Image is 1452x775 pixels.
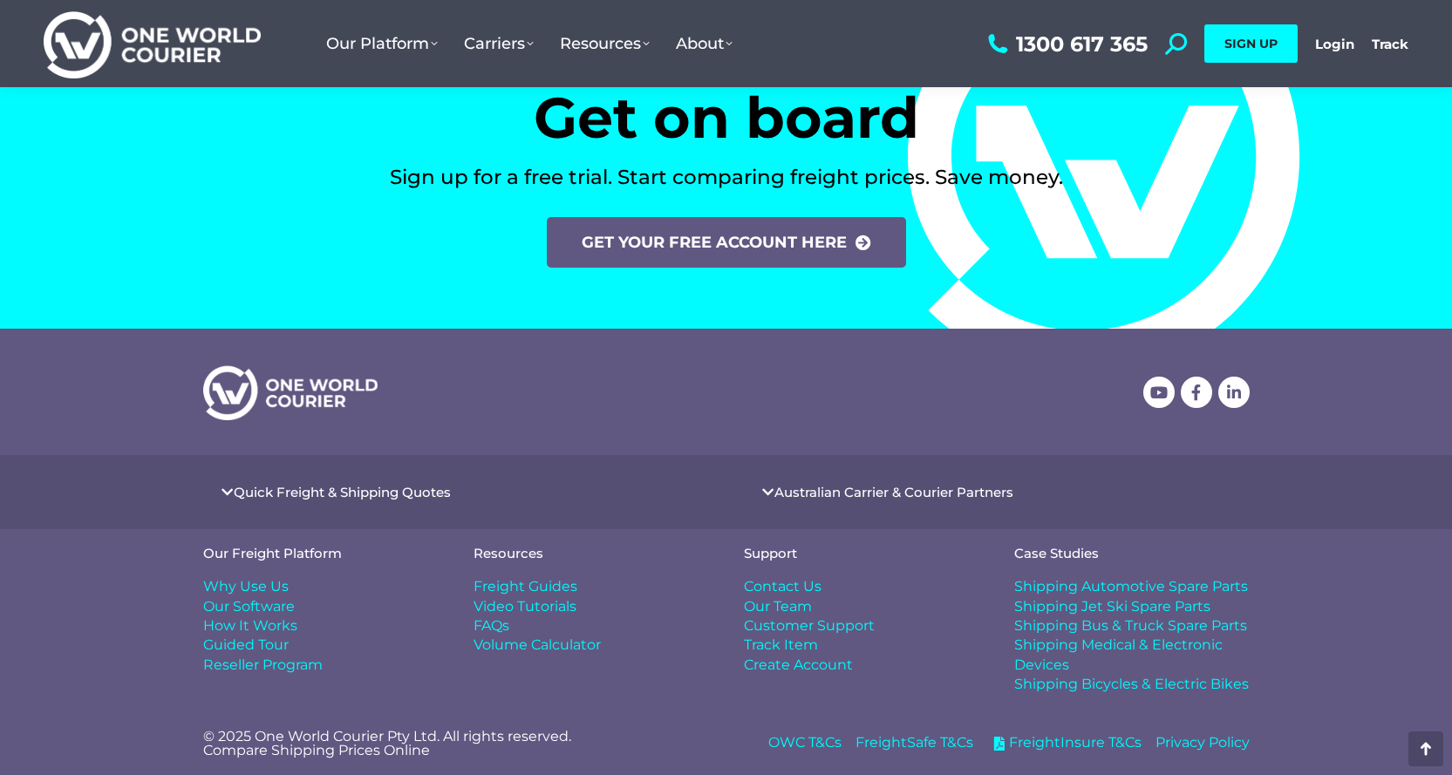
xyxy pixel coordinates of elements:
[44,9,261,79] img: One World Courier
[774,486,1013,499] a: Australian Carrier & Courier Partners
[203,577,289,596] span: Why Use Us
[676,34,733,53] span: About
[1204,24,1298,63] a: SIGN UP
[474,636,601,655] span: Volume Calculator
[1014,597,1250,616] a: Shipping Jet Ski Spare Parts
[744,577,979,596] a: Contact Us
[987,733,1142,752] a: FreightInsure T&Cs
[203,597,295,616] span: Our Software
[1014,577,1250,596] a: Shipping Automotive Spare Parts
[203,163,1250,191] h3: Sign up for a free trial. Start comparing freight prices. Save money.
[313,17,451,71] a: Our Platform
[744,656,979,675] a: Create Account
[744,636,818,655] span: Track Item
[474,636,709,655] a: Volume Calculator
[203,636,289,655] span: Guided Tour
[1014,675,1250,694] a: Shipping Bicycles & Electric Bikes
[203,616,297,636] span: How It Works
[234,486,451,499] a: Quick Freight & Shipping Quotes
[744,616,875,636] span: Customer Support
[768,733,842,752] a: OWC T&Cs
[744,597,812,616] span: Our Team
[1005,733,1142,752] span: FreightInsure T&Cs
[203,656,439,675] a: Reseller Program
[464,34,534,53] span: Carriers
[744,597,979,616] a: Our Team
[1014,577,1248,596] span: Shipping Automotive Spare Parts
[744,656,853,675] span: Create Account
[1014,636,1250,675] a: Shipping Medical & Electronic Devices
[1372,36,1408,52] a: Track
[1014,616,1250,636] a: Shipping Bus & Truck Spare Parts
[1224,36,1278,51] span: SIGN UP
[1014,597,1210,616] span: Shipping Jet Ski Spare Parts
[1014,547,1250,560] h4: Case Studies
[203,89,1250,146] h2: Get on board
[744,636,979,655] a: Track Item
[547,217,906,268] a: Get your free account here
[474,577,577,596] span: Freight Guides
[744,577,821,596] span: Contact Us
[1014,675,1249,694] span: Shipping Bicycles & Electric Bikes
[744,616,979,636] a: Customer Support
[203,547,439,560] h4: Our Freight Platform
[203,636,439,655] a: Guided Tour
[474,547,709,560] h4: Resources
[474,597,576,616] span: Video Tutorials
[560,34,650,53] span: Resources
[203,730,709,758] p: © 2025 One World Courier Pty Ltd. All rights reserved. Compare Shipping Prices Online
[203,577,439,596] a: Why Use Us
[663,17,746,71] a: About
[203,616,439,636] a: How It Works
[1315,36,1354,52] a: Login
[326,34,438,53] span: Our Platform
[1155,733,1250,752] a: Privacy Policy
[474,616,709,636] a: FAQs
[856,733,973,752] a: FreightSafe T&Cs
[474,597,709,616] a: Video Tutorials
[744,547,979,560] h4: Support
[474,577,709,596] a: Freight Guides
[203,597,439,616] a: Our Software
[451,17,547,71] a: Carriers
[203,656,323,675] span: Reseller Program
[1014,616,1247,636] span: Shipping Bus & Truck Spare Parts
[984,33,1148,55] a: 1300 617 365
[474,616,509,636] span: FAQs
[547,17,663,71] a: Resources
